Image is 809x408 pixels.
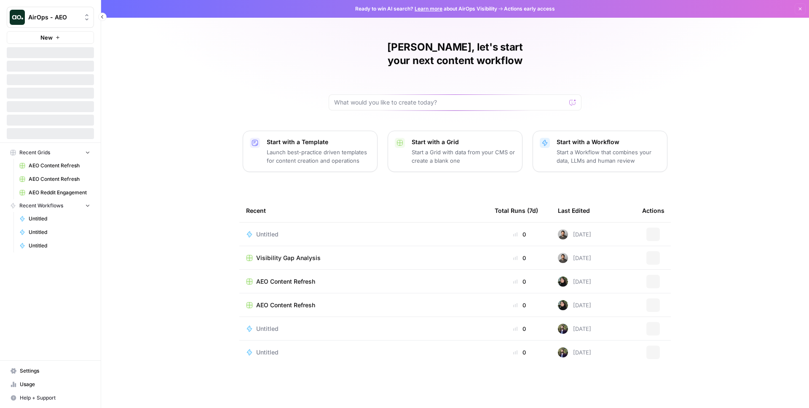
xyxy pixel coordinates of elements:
span: Untitled [256,230,279,239]
img: AirOps - AEO Logo [10,10,25,25]
h1: [PERSON_NAME], let's start your next content workflow [329,40,581,67]
div: Recent [246,199,481,222]
a: AEO Content Refresh [246,277,481,286]
a: Usage [7,378,94,391]
div: 0 [495,230,544,239]
button: Workspace: AirOps - AEO [7,7,94,28]
a: Settings [7,364,94,378]
a: Untitled [16,239,94,252]
input: What would you like to create today? [334,98,566,107]
a: Untitled [16,212,94,225]
div: 0 [495,325,544,333]
div: Actions [642,199,664,222]
img: eoqc67reg7z2luvnwhy7wyvdqmsw [558,300,568,310]
span: AirOps - AEO [28,13,79,21]
p: Start with a Workflow [557,138,660,146]
span: Untitled [256,325,279,333]
div: [DATE] [558,300,591,310]
span: Recent Workflows [19,202,63,209]
a: AEO Content Refresh [16,172,94,186]
img: 16hj2zu27bdcdvv6x26f6v9ttfr9 [558,229,568,239]
p: Launch best-practice driven templates for content creation and operations [267,148,370,165]
a: Untitled [246,230,481,239]
a: Learn more [415,5,442,12]
p: Start a Grid with data from your CMS or create a blank one [412,148,515,165]
span: AEO Content Refresh [29,175,90,183]
a: Visibility Gap Analysis [246,254,481,262]
span: Ready to win AI search? about AirOps Visibility [355,5,497,13]
span: Untitled [256,348,279,357]
span: AEO Content Refresh [256,301,315,309]
a: AEO Reddit Engagement [16,186,94,199]
span: Help + Support [20,394,90,402]
span: AEO Content Refresh [256,277,315,286]
span: Settings [20,367,90,375]
div: [DATE] [558,229,591,239]
p: Start with a Template [267,138,370,146]
span: AEO Content Refresh [29,162,90,169]
div: Total Runs (7d) [495,199,538,222]
a: Untitled [246,325,481,333]
span: Visibility Gap Analysis [256,254,321,262]
img: 4dqwcgipae5fdwxp9v51u2818epj [558,324,568,334]
p: Start a Workflow that combines your data, LLMs and human review [557,148,660,165]
a: Untitled [246,348,481,357]
div: 0 [495,301,544,309]
div: 0 [495,254,544,262]
div: [DATE] [558,253,591,263]
div: Last Edited [558,199,590,222]
button: Recent Workflows [7,199,94,212]
button: Help + Support [7,391,94,405]
span: Untitled [29,228,90,236]
a: AEO Content Refresh [16,159,94,172]
div: [DATE] [558,276,591,287]
span: New [40,33,53,42]
span: Usage [20,381,90,388]
button: Recent Grids [7,146,94,159]
div: [DATE] [558,324,591,334]
button: Start with a TemplateLaunch best-practice driven templates for content creation and operations [243,131,378,172]
span: AEO Reddit Engagement [29,189,90,196]
img: eoqc67reg7z2luvnwhy7wyvdqmsw [558,276,568,287]
button: Start with a WorkflowStart a Workflow that combines your data, LLMs and human review [533,131,667,172]
img: 16hj2zu27bdcdvv6x26f6v9ttfr9 [558,253,568,263]
div: 0 [495,277,544,286]
div: [DATE] [558,347,591,357]
div: 0 [495,348,544,357]
a: AEO Content Refresh [246,301,481,309]
span: Untitled [29,242,90,250]
a: Untitled [16,225,94,239]
span: Recent Grids [19,149,50,156]
p: Start with a Grid [412,138,515,146]
button: Start with a GridStart a Grid with data from your CMS or create a blank one [388,131,522,172]
span: Untitled [29,215,90,223]
img: 4dqwcgipae5fdwxp9v51u2818epj [558,347,568,357]
span: Actions early access [504,5,555,13]
button: New [7,31,94,44]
